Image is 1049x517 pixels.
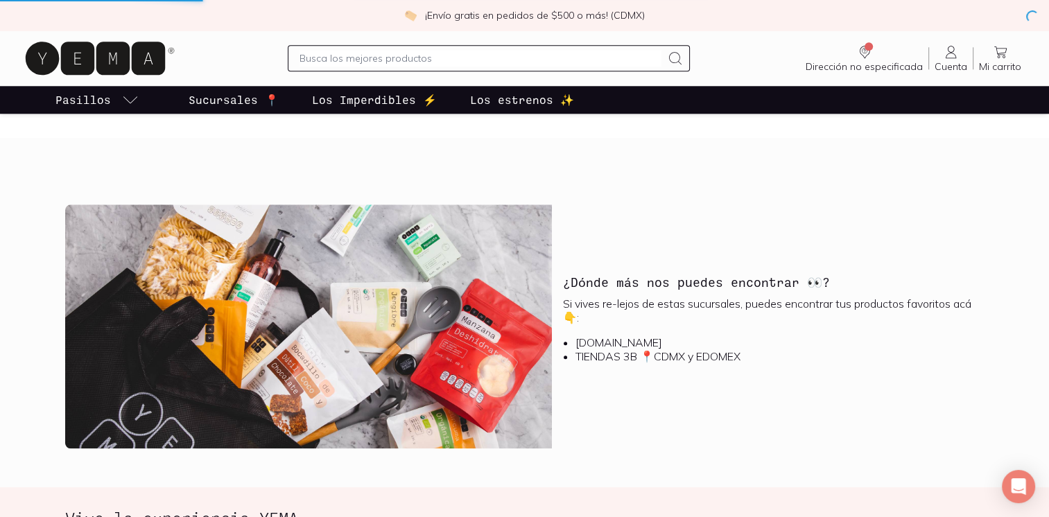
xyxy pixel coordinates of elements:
div: Open Intercom Messenger [1002,470,1035,503]
a: Los estrenos ✨ [467,86,577,114]
li: TIENDAS 3B 📍CDMX y EDOMEX [575,349,973,363]
p: Si vives re-lejos de estas sucursales, puedes encontrar tus productos favoritos acá 👇: [563,297,973,324]
a: Cuenta [929,44,973,73]
p: Pasillos [55,91,111,108]
span: Mi carrito [979,60,1021,73]
p: Los Imperdibles ⚡️ [312,91,437,108]
img: check [404,9,417,21]
a: pasillo-todos-link [53,86,141,114]
a: Sucursales 📍 [186,86,281,114]
a: Mi carrito [973,44,1027,73]
a: Dirección no especificada [800,44,928,73]
span: Cuenta [935,60,967,73]
p: ¡Envío gratis en pedidos de $500 o más! (CDMX) [425,8,645,22]
p: Sucursales 📍 [189,91,279,108]
img: ¿Dónde más nos puedes encontrar 👀? [65,204,553,448]
h3: ¿Dónde más nos puedes encontrar 👀? [563,273,830,291]
a: Los Imperdibles ⚡️ [309,86,440,114]
p: Los estrenos ✨ [470,91,574,108]
li: [DOMAIN_NAME] [575,335,973,349]
span: Dirección no especificada [806,60,923,73]
input: Busca los mejores productos [300,50,661,67]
